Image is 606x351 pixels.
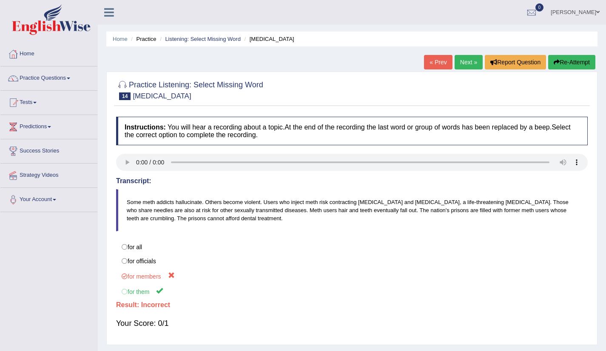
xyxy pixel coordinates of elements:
[455,55,483,69] a: Next »
[0,91,97,112] a: Tests
[535,3,544,12] span: 0
[128,258,156,265] ya-tr-span: for officials
[0,42,97,63] a: Home
[165,36,241,42] a: Listening: Select Missing Word
[113,36,128,42] a: Home
[20,172,59,178] ya-tr-span: Strategy Videos
[116,301,588,309] h4: Result:
[548,55,595,69] button: Re-Attempt
[116,189,588,231] blockquote: Some meth addicts hallucinate. Others become violent. Users who inject meth risk contracting [MED...
[20,50,34,57] ya-tr-span: Home
[497,59,541,66] ya-tr-span: Report Question
[20,123,47,129] ya-tr-span: Predictions
[128,273,161,280] ya-tr-span: for members
[0,139,97,161] a: Success Stories
[20,75,66,81] ya-tr-span: Practice Questions
[20,99,32,105] ya-tr-span: Tests
[424,55,452,69] a: « Prev
[129,81,263,89] ya-tr-span: Practice Listening: Select Missing Word
[128,288,149,295] ya-tr-span: for them
[168,124,285,131] ya-tr-span: You will hear a recording about a topic.
[0,66,97,88] a: Practice Questions
[128,244,142,250] ya-tr-span: for all
[551,9,596,15] ya-tr-span: [PERSON_NAME]
[20,147,59,154] ya-tr-span: Success Stories
[485,55,546,69] button: Report Question
[460,59,477,66] ya-tr-span: Next »
[250,36,294,42] ya-tr-span: [MEDICAL_DATA]
[285,124,552,131] ya-tr-span: At the end of the recording the last word or group of words has been replaced by a beep.
[20,196,52,202] ya-tr-span: Your Account
[122,93,128,99] ya-tr-span: 14
[125,124,571,138] ya-tr-span: Select the correct option to complete the recording.
[560,59,590,66] ya-tr-span: Re-Attempt
[125,124,166,131] ya-tr-span: Instructions:
[0,188,97,209] a: Your Account
[133,92,191,100] ya-tr-span: [MEDICAL_DATA]
[430,59,447,66] ya-tr-span: « Prev
[0,164,97,185] a: Strategy Videos
[116,177,588,185] h4: Transcript:
[0,115,97,136] a: Predictions
[116,313,588,334] div: Your Score: 0/1
[137,36,156,42] ya-tr-span: Practice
